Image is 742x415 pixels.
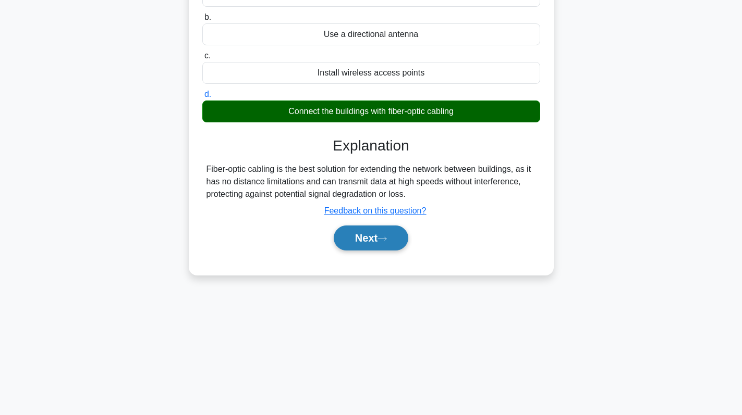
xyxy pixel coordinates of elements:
a: Feedback on this question? [324,206,427,215]
span: c. [204,51,211,60]
button: Next [334,225,408,250]
span: d. [204,90,211,98]
div: Use a directional antenna [202,23,540,45]
div: Fiber-optic cabling is the best solution for extending the network between buildings, as it has n... [206,163,536,200]
h3: Explanation [209,137,534,155]
span: b. [204,12,211,21]
div: Connect the buildings with fiber-optic cabling [202,100,540,122]
div: Install wireless access points [202,62,540,84]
